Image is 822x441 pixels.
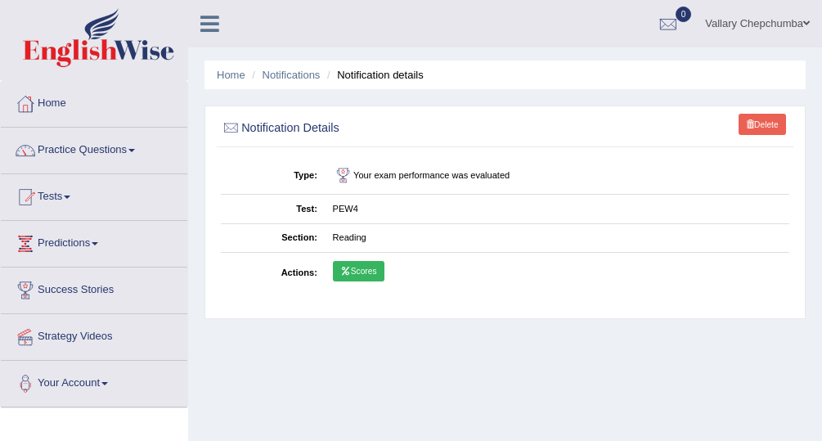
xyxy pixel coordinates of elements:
li: Notification details [323,67,424,83]
th: Section [221,223,326,252]
td: Your exam performance was evaluated [325,158,789,195]
td: PEW4 [325,195,789,223]
a: Scores [333,261,384,282]
a: Home [217,69,245,81]
td: Reading [325,223,789,252]
h2: Notification Details [221,118,573,139]
th: Actions [221,253,326,293]
a: Predictions [1,221,187,262]
a: Success Stories [1,268,187,308]
a: Your Account [1,361,187,402]
a: Notifications [263,69,321,81]
a: Practice Questions [1,128,187,169]
a: Home [1,81,187,122]
th: Type [221,158,326,195]
a: Delete [739,114,786,135]
span: 0 [676,7,692,22]
a: Tests [1,174,187,215]
th: Test [221,195,326,223]
a: Strategy Videos [1,314,187,355]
